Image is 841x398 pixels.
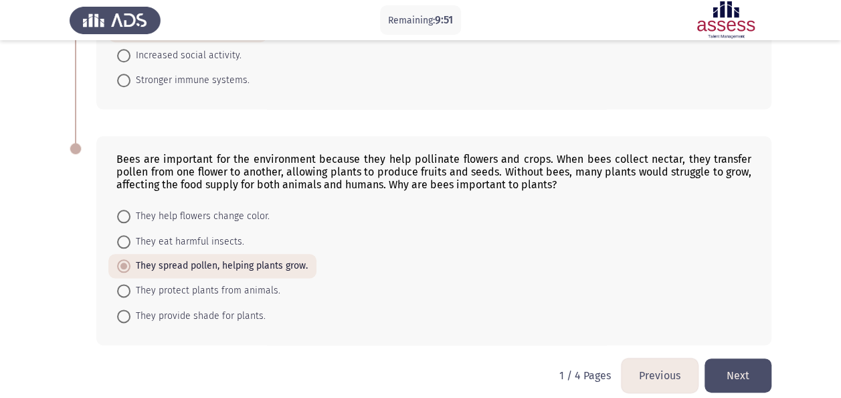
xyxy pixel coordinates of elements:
span: They protect plants from animals. [130,283,280,299]
button: load previous page [622,358,698,393]
img: Assess Talent Management logo [70,1,161,39]
span: Increased social activity. [130,48,242,64]
span: 9:51 [435,13,453,26]
button: load next page [705,358,771,393]
span: They help flowers change color. [130,208,270,224]
p: Remaining: [388,12,453,29]
img: Assessment logo of ASSESS English Language Assessment (3 Module) (Ba - IB) [680,1,771,39]
div: Bees are important for the environment because they help pollinate flowers and crops. When bees c... [116,153,751,191]
span: They spread pollen, helping plants grow. [130,258,308,274]
span: They eat harmful insects. [130,234,244,250]
span: Stronger immune systems. [130,72,250,88]
p: 1 / 4 Pages [559,369,611,382]
span: They provide shade for plants. [130,308,266,324]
